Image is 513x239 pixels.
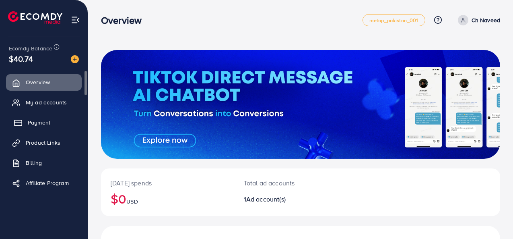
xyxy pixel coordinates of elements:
[244,195,324,203] h2: 1
[101,15,148,26] h3: Overview
[6,135,82,151] a: Product Links
[6,175,82,191] a: Affiliate Program
[26,98,67,106] span: My ad accounts
[26,139,60,147] span: Product Links
[6,114,82,131] a: Payment
[28,118,50,127] span: Payment
[8,11,62,24] img: logo
[6,155,82,171] a: Billing
[363,14,425,26] a: metap_pakistan_001
[26,78,50,86] span: Overview
[9,53,33,64] span: $40.74
[26,159,42,167] span: Billing
[126,197,138,206] span: USD
[472,15,500,25] p: Ch Naveed
[244,178,324,188] p: Total ad accounts
[111,178,225,188] p: [DATE] spends
[369,18,418,23] span: metap_pakistan_001
[71,15,80,25] img: menu
[246,195,286,204] span: Ad account(s)
[6,74,82,90] a: Overview
[6,94,82,110] a: My ad accounts
[9,44,52,52] span: Ecomdy Balance
[111,191,225,206] h2: $0
[455,15,500,25] a: Ch Naveed
[26,179,69,187] span: Affiliate Program
[71,55,79,63] img: image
